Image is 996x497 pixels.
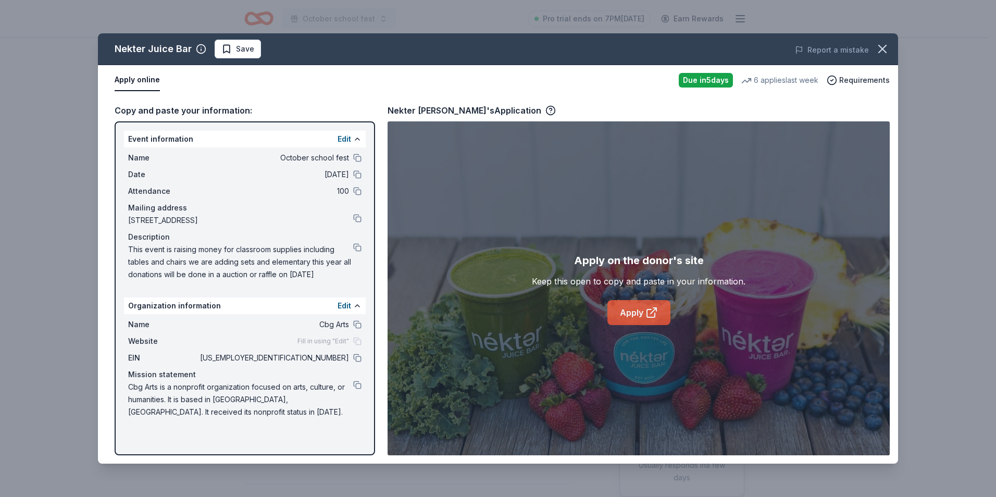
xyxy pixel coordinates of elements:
div: Apply on the donor's site [574,252,704,269]
span: [DATE] [198,168,349,181]
div: 6 applies last week [741,74,818,86]
div: Organization information [124,297,366,314]
span: EIN [128,352,198,364]
button: Report a mistake [795,44,869,56]
div: Copy and paste your information: [115,104,375,117]
div: Event information [124,131,366,147]
span: This event is raising money for classroom supplies including tables and chairs we are adding sets... [128,243,353,281]
div: Keep this open to copy and paste in your information. [532,275,745,288]
div: Nekter Juice Bar [115,41,192,57]
span: Cbg Arts is a nonprofit organization focused on arts, culture, or humanities. It is based in [GEO... [128,381,353,418]
span: [US_EMPLOYER_IDENTIFICATION_NUMBER] [198,352,349,364]
div: Mailing address [128,202,362,214]
button: Apply online [115,69,160,91]
span: 100 [198,185,349,197]
div: Mission statement [128,368,362,381]
a: Apply [607,300,670,325]
span: Fill in using "Edit" [297,337,349,345]
span: Name [128,318,198,331]
span: Name [128,152,198,164]
div: Nekter [PERSON_NAME]'s Application [388,104,556,117]
button: Save [215,40,261,58]
button: Requirements [827,74,890,86]
span: Date [128,168,198,181]
span: Save [236,43,254,55]
div: Description [128,231,362,243]
span: [STREET_ADDRESS] [128,214,353,227]
span: October school fest [198,152,349,164]
span: Requirements [839,74,890,86]
div: Due in 5 days [679,73,733,88]
span: Attendance [128,185,198,197]
span: Cbg Arts [198,318,349,331]
button: Edit [338,133,351,145]
button: Edit [338,300,351,312]
span: Website [128,335,198,347]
